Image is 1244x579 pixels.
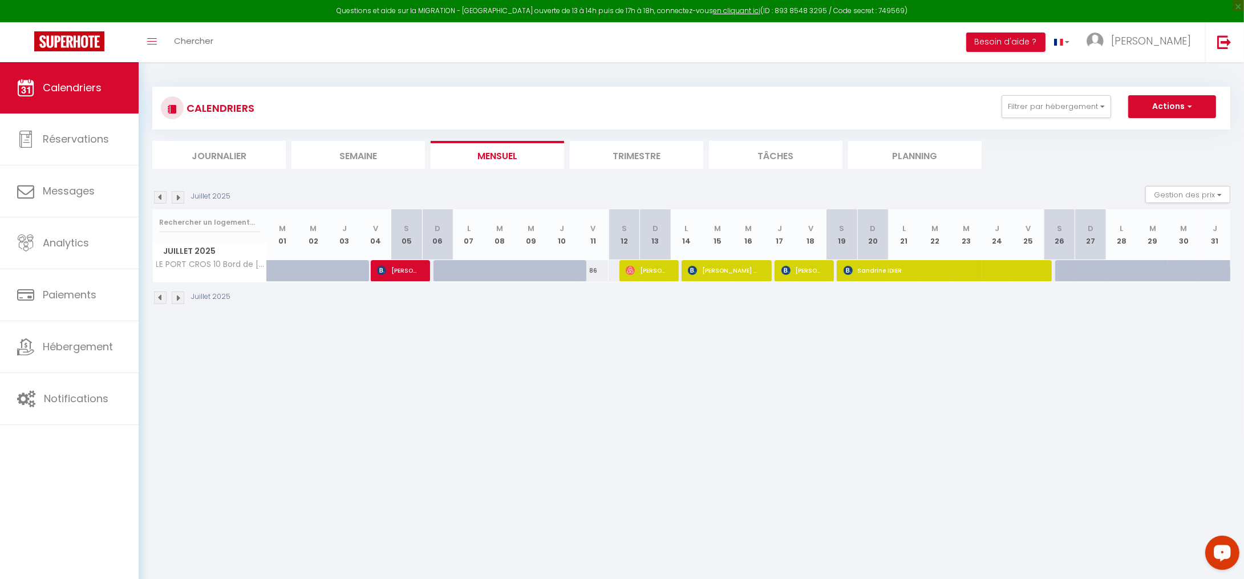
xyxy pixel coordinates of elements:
[1002,95,1111,118] button: Filtrer par hébergement
[43,80,102,95] span: Calendriers
[431,141,564,169] li: Mensuel
[279,223,286,234] abbr: M
[570,141,703,169] li: Trimestre
[931,223,938,234] abbr: M
[966,33,1046,52] button: Besoin d'aide ?
[622,223,627,234] abbr: S
[516,209,547,260] th: 09
[1145,186,1230,203] button: Gestion des prix
[848,141,982,169] li: Planning
[453,209,485,260] th: 07
[1057,223,1062,234] abbr: S
[34,31,104,51] img: Super Booking
[1044,209,1075,260] th: 26
[43,132,109,146] span: Réservations
[781,260,822,281] span: [PERSON_NAME]
[1075,209,1107,260] th: 27
[43,288,96,302] span: Paiements
[702,209,734,260] th: 15
[496,223,503,234] abbr: M
[1213,223,1217,234] abbr: J
[1217,35,1231,49] img: logout
[626,260,667,281] span: [PERSON_NAME]
[1088,223,1093,234] abbr: D
[1200,209,1231,260] th: 31
[191,291,230,302] p: Juillet 2025
[1013,209,1044,260] th: 25
[1128,95,1216,118] button: Actions
[329,209,360,260] th: 03
[1087,33,1104,50] img: ...
[360,209,391,260] th: 04
[919,209,951,260] th: 22
[951,209,982,260] th: 23
[1120,223,1123,234] abbr: L
[43,184,95,198] span: Messages
[1078,22,1205,62] a: ... [PERSON_NAME]
[1168,209,1200,260] th: 30
[684,223,688,234] abbr: L
[484,209,516,260] th: 08
[1137,209,1169,260] th: 29
[808,223,813,234] abbr: V
[889,209,920,260] th: 21
[1026,223,1031,234] abbr: V
[155,260,269,269] span: LE PORT CROS 10 Bord de [GEOGRAPHIC_DATA] Clim
[640,209,671,260] th: 13
[795,209,826,260] th: 18
[291,141,425,169] li: Semaine
[298,209,329,260] th: 02
[153,243,266,260] span: Juillet 2025
[152,141,286,169] li: Journalier
[671,209,702,260] th: 14
[590,223,595,234] abbr: V
[578,260,609,281] div: 86
[435,223,440,234] abbr: D
[995,223,999,234] abbr: J
[857,209,889,260] th: 20
[870,223,876,234] abbr: D
[963,223,970,234] abbr: M
[310,223,317,234] abbr: M
[777,223,782,234] abbr: J
[159,212,260,233] input: Rechercher un logement...
[391,209,423,260] th: 05
[44,391,108,406] span: Notifications
[267,209,298,260] th: 01
[422,209,453,260] th: 06
[653,223,658,234] abbr: D
[174,35,213,47] span: Chercher
[745,223,752,234] abbr: M
[609,209,640,260] th: 12
[528,223,534,234] abbr: M
[191,191,230,202] p: Juillet 2025
[714,223,721,234] abbr: M
[733,209,764,260] th: 16
[1111,34,1191,48] span: [PERSON_NAME]
[982,209,1013,260] th: 24
[1106,209,1137,260] th: 28
[709,141,842,169] li: Tâches
[902,223,906,234] abbr: L
[165,22,222,62] a: Chercher
[844,260,1039,281] span: Sandrine IDIER
[1180,223,1187,234] abbr: M
[43,339,113,354] span: Hébergement
[546,209,578,260] th: 10
[467,223,471,234] abbr: L
[373,223,378,234] abbr: V
[578,209,609,260] th: 11
[1196,531,1244,579] iframe: LiveChat chat widget
[342,223,347,234] abbr: J
[688,260,760,281] span: [PERSON_NAME] Contemporaine
[377,260,418,281] span: [PERSON_NAME]
[764,209,796,260] th: 17
[560,223,564,234] abbr: J
[713,6,760,15] a: en cliquant ici
[184,95,254,121] h3: CALENDRIERS
[43,236,89,250] span: Analytics
[1149,223,1156,234] abbr: M
[404,223,409,234] abbr: S
[839,223,844,234] abbr: S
